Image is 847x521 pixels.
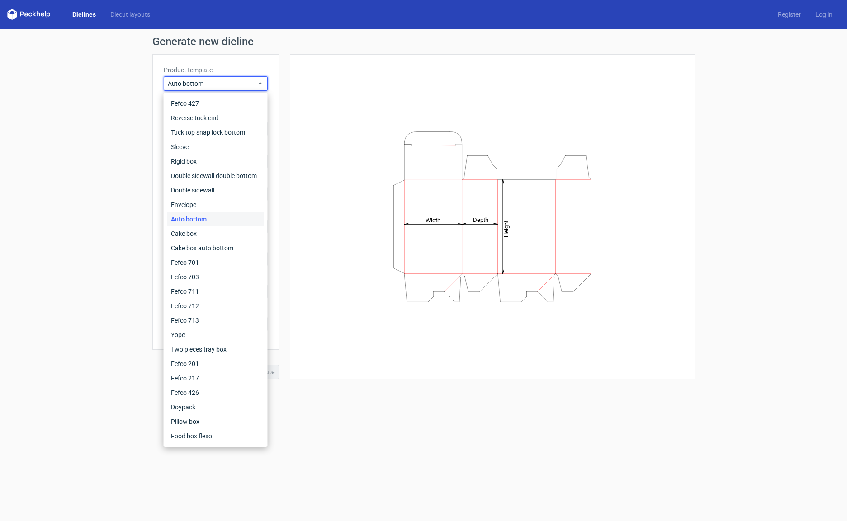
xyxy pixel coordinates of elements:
tspan: Width [425,216,440,223]
div: Envelope [167,197,264,212]
a: Log in [808,10,840,19]
div: Auto bottom [167,212,264,226]
div: Pillow box [167,414,264,429]
div: Fefco 701 [167,255,264,270]
div: Cake box auto bottom [167,241,264,255]
div: Fefco 713 [167,313,264,328]
a: Dielines [65,10,103,19]
div: Rigid box [167,154,264,169]
a: Register [771,10,808,19]
div: Doypack [167,400,264,414]
div: Reverse tuck end [167,111,264,125]
div: Fefco 427 [167,96,264,111]
div: Double sidewall double bottom [167,169,264,183]
label: Product template [164,66,268,75]
tspan: Height [502,220,509,237]
a: Diecut layouts [103,10,157,19]
div: Fefco 217 [167,371,264,385]
div: Fefco 712 [167,299,264,313]
div: Fefco 711 [167,284,264,299]
h1: Generate new dieline [152,36,695,47]
div: Double sidewall [167,183,264,197]
tspan: Depth [473,216,488,223]
div: Yope [167,328,264,342]
div: Sleeve [167,140,264,154]
span: Auto bottom [168,79,257,88]
div: Tuck top snap lock bottom [167,125,264,140]
div: Cake box [167,226,264,241]
div: Food box flexo [167,429,264,443]
div: Two pieces tray box [167,342,264,357]
div: Fefco 201 [167,357,264,371]
div: Fefco 426 [167,385,264,400]
div: Fefco 703 [167,270,264,284]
